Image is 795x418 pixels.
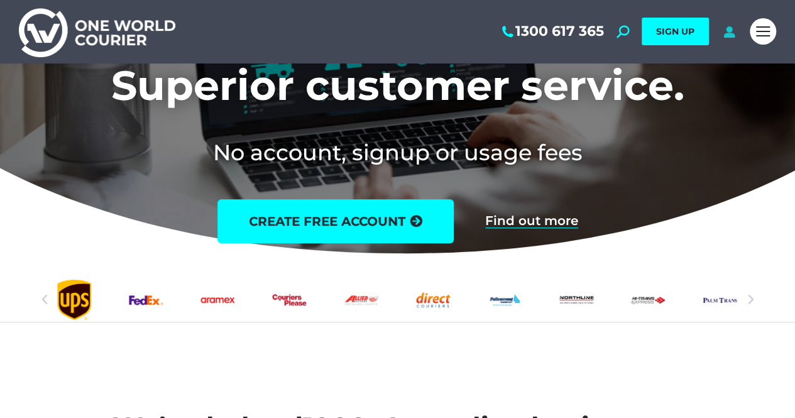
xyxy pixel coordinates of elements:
a: 1300 617 365 [500,23,604,40]
a: FedEx logo [129,278,163,322]
a: Find out more [485,214,578,228]
a: Direct Couriers logo [416,278,450,322]
a: Couriers Please logo [273,278,307,322]
div: 10 / 25 [488,278,522,322]
div: 8 / 25 [344,278,378,322]
div: 12 / 25 [632,278,666,322]
a: Allied Express logo [344,278,378,322]
div: 9 / 25 [416,278,450,322]
div: 4 / 25 [57,278,91,322]
a: SIGN UP [642,18,709,45]
a: create free account [217,199,454,243]
div: 5 / 25 [129,278,163,322]
a: Mobile menu icon [750,18,776,45]
img: One World Courier [19,6,175,57]
a: Northline logo [559,278,593,322]
span: SIGN UP [656,26,694,37]
div: Slides [57,278,737,322]
h2: No account, signup or usage fees [19,137,776,168]
a: Palm-Trans-logo_x2-1 [703,278,737,322]
a: Aramex_logo [201,278,235,322]
div: 11 / 25 [559,278,593,322]
a: Hi-Trans_logo [632,278,666,322]
div: 6 / 25 [201,278,235,322]
div: 7 / 25 [273,278,307,322]
div: 13 / 25 [703,278,737,322]
a: UPS logo [57,278,91,322]
a: Followmont transoirt web logo [488,278,522,322]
